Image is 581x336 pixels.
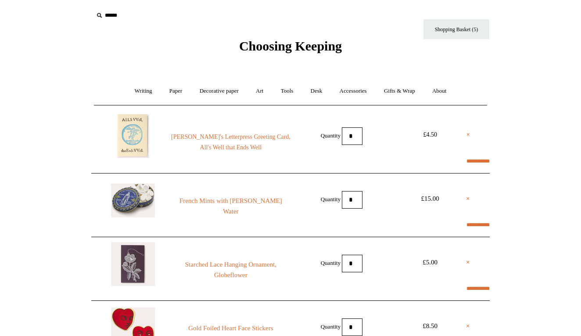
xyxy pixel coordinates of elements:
label: Quantity [321,132,341,138]
a: Gold Foiled Heart Face Stickers [171,323,290,333]
a: Starched Lace Hanging Ornament, Globeflower [171,259,290,280]
a: [PERSON_NAME]'s Letterpress Greeting Card, All's Well that Ends Well [171,132,290,153]
a: × [466,321,470,331]
div: £15.00 [410,193,450,204]
label: Quantity [321,323,341,329]
a: Desk [303,79,330,103]
a: Decorative paper [192,79,247,103]
span: Choosing Keeping [239,39,342,53]
a: About [424,79,455,103]
div: £8.50 [410,321,450,331]
img: Shakespeare's Letterpress Greeting Card, All's Well that Ends Well [117,114,149,158]
img: French Mints with Lourdes Water [111,184,155,217]
a: Gifts & Wrap [376,79,423,103]
a: × [466,193,470,204]
a: French Mints with [PERSON_NAME] Water [171,195,290,217]
a: Choosing Keeping [239,46,342,52]
a: Art [248,79,271,103]
a: Shopping Basket (5) [423,19,489,39]
a: × [466,257,470,267]
img: Starched Lace Hanging Ornament, Globeflower [111,242,155,286]
a: × [466,130,470,140]
div: £5.00 [410,257,450,267]
a: Writing [127,79,160,103]
a: Paper [161,79,190,103]
label: Quantity [321,195,341,202]
label: Quantity [321,259,341,266]
a: Accessories [332,79,375,103]
div: £4.50 [410,130,450,140]
a: Tools [273,79,301,103]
